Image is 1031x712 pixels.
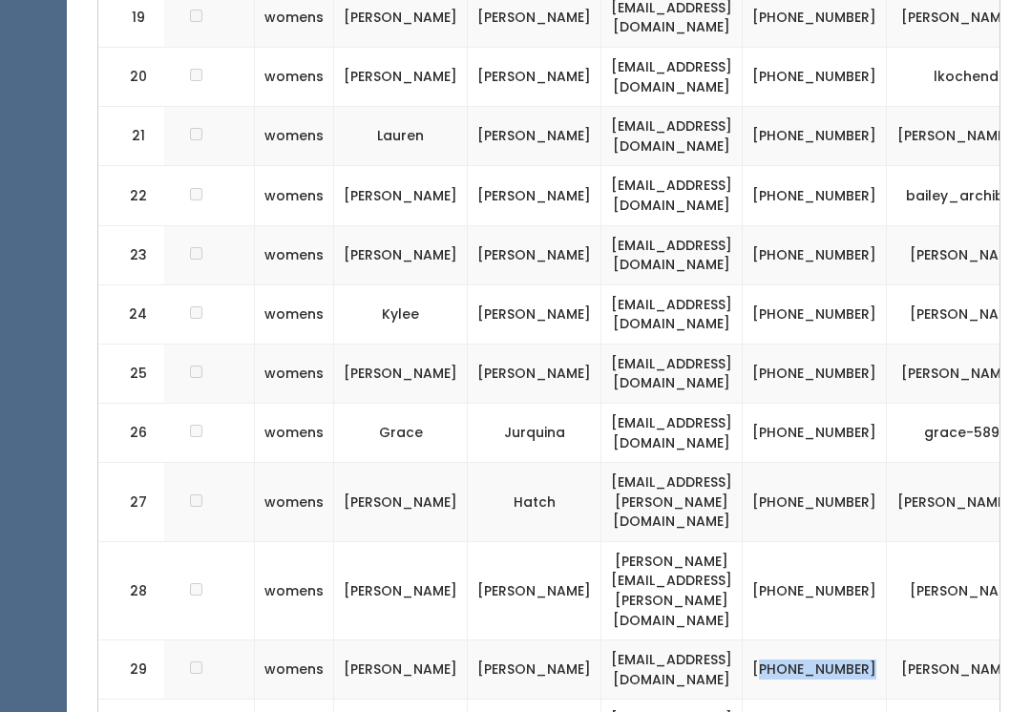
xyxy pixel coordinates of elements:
[601,108,743,167] td: [EMAIL_ADDRESS][DOMAIN_NAME]
[601,345,743,404] td: [EMAIL_ADDRESS][DOMAIN_NAME]
[334,285,468,345] td: Kylee
[334,542,468,640] td: [PERSON_NAME]
[601,464,743,543] td: [EMAIL_ADDRESS][PERSON_NAME][DOMAIN_NAME]
[468,542,601,640] td: [PERSON_NAME]
[98,464,165,543] td: 27
[468,345,601,404] td: [PERSON_NAME]
[255,404,334,463] td: womens
[743,542,887,640] td: [PHONE_NUMBER]
[255,464,334,543] td: womens
[743,226,887,285] td: [PHONE_NUMBER]
[601,167,743,226] td: [EMAIL_ADDRESS][DOMAIN_NAME]
[334,49,468,108] td: [PERSON_NAME]
[255,49,334,108] td: womens
[98,226,165,285] td: 23
[98,108,165,167] td: 21
[601,641,743,701] td: [EMAIL_ADDRESS][DOMAIN_NAME]
[334,464,468,543] td: [PERSON_NAME]
[98,641,165,701] td: 29
[601,285,743,345] td: [EMAIL_ADDRESS][DOMAIN_NAME]
[468,49,601,108] td: [PERSON_NAME]
[255,285,334,345] td: womens
[743,641,887,701] td: [PHONE_NUMBER]
[743,404,887,463] td: [PHONE_NUMBER]
[743,108,887,167] td: [PHONE_NUMBER]
[255,108,334,167] td: womens
[334,404,468,463] td: Grace
[601,542,743,640] td: [PERSON_NAME][EMAIL_ADDRESS][PERSON_NAME][DOMAIN_NAME]
[601,226,743,285] td: [EMAIL_ADDRESS][DOMAIN_NAME]
[98,542,165,640] td: 28
[334,108,468,167] td: Lauren
[468,108,601,167] td: [PERSON_NAME]
[98,285,165,345] td: 24
[468,226,601,285] td: [PERSON_NAME]
[468,167,601,226] td: [PERSON_NAME]
[601,404,743,463] td: [EMAIL_ADDRESS][DOMAIN_NAME]
[743,345,887,404] td: [PHONE_NUMBER]
[255,167,334,226] td: womens
[255,542,334,640] td: womens
[468,404,601,463] td: Jurquina
[98,49,165,108] td: 20
[334,345,468,404] td: [PERSON_NAME]
[334,226,468,285] td: [PERSON_NAME]
[468,464,601,543] td: Hatch
[743,167,887,226] td: [PHONE_NUMBER]
[468,641,601,701] td: [PERSON_NAME]
[334,641,468,701] td: [PERSON_NAME]
[743,49,887,108] td: [PHONE_NUMBER]
[98,345,165,404] td: 25
[468,285,601,345] td: [PERSON_NAME]
[255,226,334,285] td: womens
[98,404,165,463] td: 26
[255,641,334,701] td: womens
[98,167,165,226] td: 22
[255,345,334,404] td: womens
[334,167,468,226] td: [PERSON_NAME]
[743,285,887,345] td: [PHONE_NUMBER]
[743,464,887,543] td: [PHONE_NUMBER]
[601,49,743,108] td: [EMAIL_ADDRESS][DOMAIN_NAME]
